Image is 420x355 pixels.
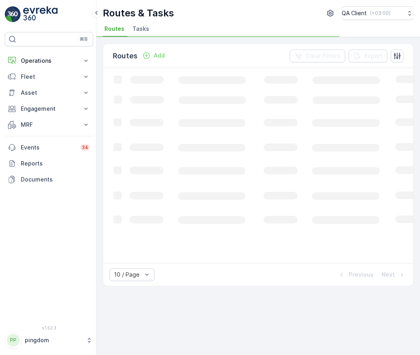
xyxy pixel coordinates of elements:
[5,140,93,156] a: Events34
[349,271,374,279] p: Previous
[370,10,390,16] p: ( +03:00 )
[80,36,88,42] p: ⌘B
[7,334,20,347] div: PP
[5,325,93,330] span: v 1.52.3
[154,52,165,60] p: Add
[21,89,77,97] p: Asset
[21,144,75,152] p: Events
[5,69,93,85] button: Fleet
[104,25,124,33] span: Routes
[5,117,93,133] button: MRF
[337,270,374,279] button: Previous
[132,25,149,33] span: Tasks
[21,160,90,168] p: Reports
[342,6,414,20] button: QA Client(+03:00)
[5,156,93,172] a: Reports
[381,270,407,279] button: Next
[382,271,395,279] p: Next
[82,144,88,151] p: 34
[103,7,174,20] p: Routes & Tasks
[364,52,383,60] p: Export
[25,336,82,344] p: pingdom
[21,105,77,113] p: Engagement
[5,332,93,349] button: PPpingdom
[113,50,138,62] p: Routes
[21,57,77,65] p: Operations
[5,6,21,22] img: logo
[139,51,168,60] button: Add
[21,121,77,129] p: MRF
[290,50,345,62] button: Clear Filters
[5,53,93,69] button: Operations
[5,85,93,101] button: Asset
[5,172,93,187] a: Documents
[306,52,340,60] p: Clear Filters
[21,73,77,81] p: Fleet
[342,9,367,17] p: QA Client
[348,50,388,62] button: Export
[23,6,58,22] img: logo_light-DOdMpM7g.png
[21,176,90,183] p: Documents
[5,101,93,117] button: Engagement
